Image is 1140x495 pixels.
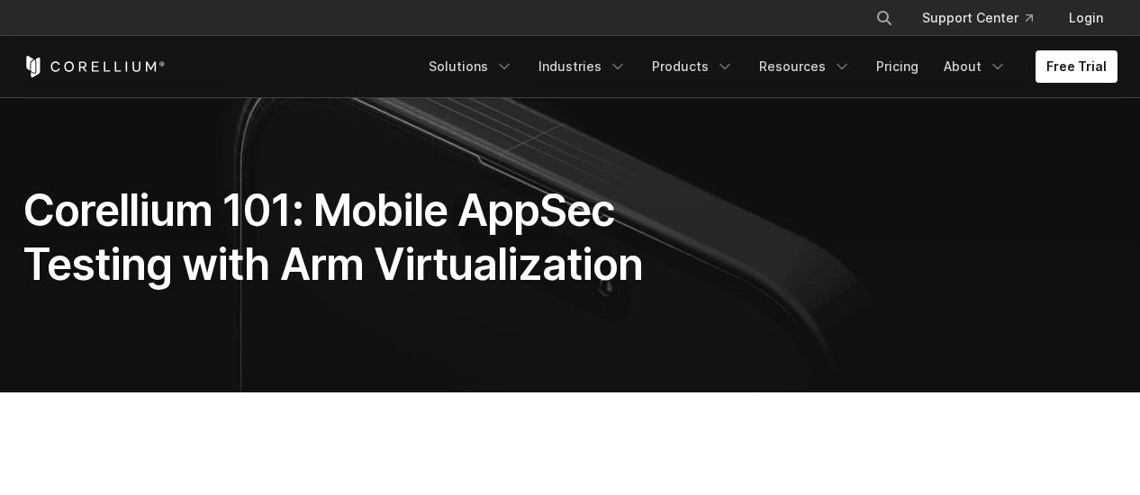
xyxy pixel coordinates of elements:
[23,56,166,77] a: Corellium Home
[868,2,900,34] button: Search
[933,50,1018,83] a: About
[23,184,740,292] h1: Corellium 101: Mobile AppSec Testing with Arm Virtualization
[865,50,929,83] a: Pricing
[1036,50,1117,83] a: Free Trial
[908,2,1047,34] a: Support Center
[1054,2,1117,34] a: Login
[418,50,1117,83] div: Navigation Menu
[748,50,862,83] a: Resources
[418,50,524,83] a: Solutions
[641,50,745,83] a: Products
[528,50,638,83] a: Industries
[854,2,1117,34] div: Navigation Menu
